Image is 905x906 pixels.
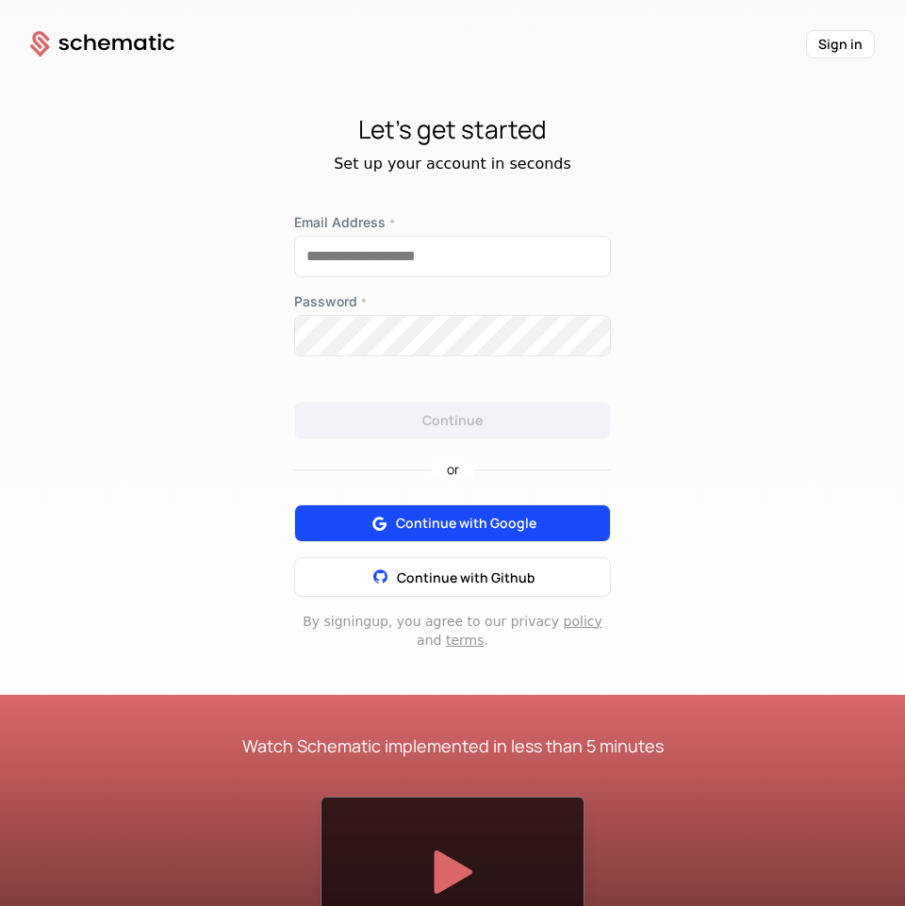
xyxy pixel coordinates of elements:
a: terms [446,633,485,648]
span: Continue with Github [397,568,535,586]
button: Continue with Google [294,504,611,542]
button: Continue with Github [294,557,611,597]
span: Continue with Google [396,514,536,533]
button: Sign in [806,30,875,58]
div: By signing up , you agree to our privacy and . [294,612,611,650]
label: Email Address [294,213,611,232]
a: policy [564,614,602,629]
label: Password [294,292,611,311]
div: Watch Schematic implemented in less than 5 minutes [215,733,691,759]
button: Continue [294,402,611,439]
span: or [432,463,474,476]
